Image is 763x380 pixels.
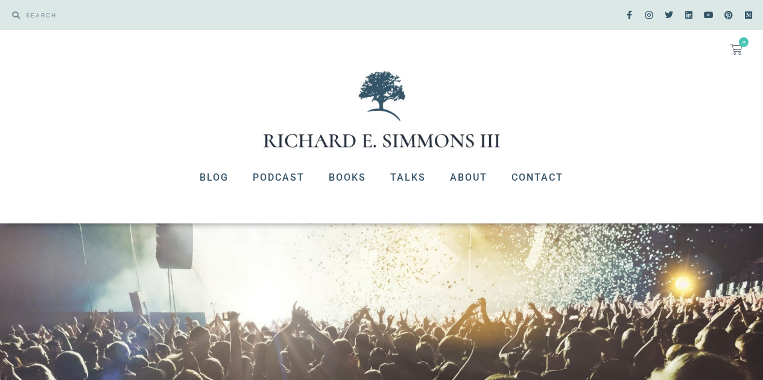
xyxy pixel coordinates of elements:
a: About [438,162,499,193]
a: 0 [716,36,757,63]
a: Books [317,162,378,193]
input: SEARCH [20,6,376,24]
a: Contact [499,162,575,193]
a: Blog [188,162,241,193]
a: Talks [378,162,438,193]
a: Podcast [241,162,317,193]
span: 0 [739,37,749,47]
